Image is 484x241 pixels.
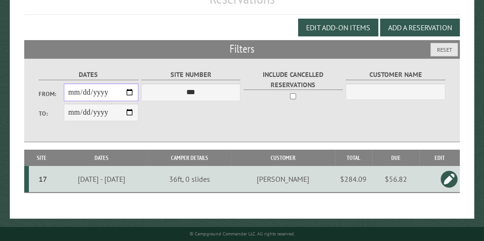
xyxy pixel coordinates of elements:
[298,19,378,36] button: Edit Add-on Items
[29,150,55,166] th: Site
[149,150,231,166] th: Camper Details
[430,43,458,56] button: Reset
[33,174,53,184] div: 17
[55,150,149,166] th: Dates
[372,150,420,166] th: Due
[141,69,240,80] label: Site Number
[39,109,63,118] label: To:
[39,69,138,80] label: Dates
[419,150,460,166] th: Edit
[39,90,63,98] label: From:
[190,231,295,237] small: © Campground Commander LLC. All rights reserved.
[244,69,343,90] label: Include Cancelled Reservations
[56,174,147,184] div: [DATE] - [DATE]
[380,19,460,36] button: Add a Reservation
[335,166,372,193] td: $284.09
[346,69,445,80] label: Customer Name
[335,150,372,166] th: Total
[231,150,335,166] th: Customer
[231,166,335,193] td: [PERSON_NAME]
[149,166,231,193] td: 36ft, 0 slides
[372,166,420,193] td: $56.82
[24,40,460,58] h2: Filters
